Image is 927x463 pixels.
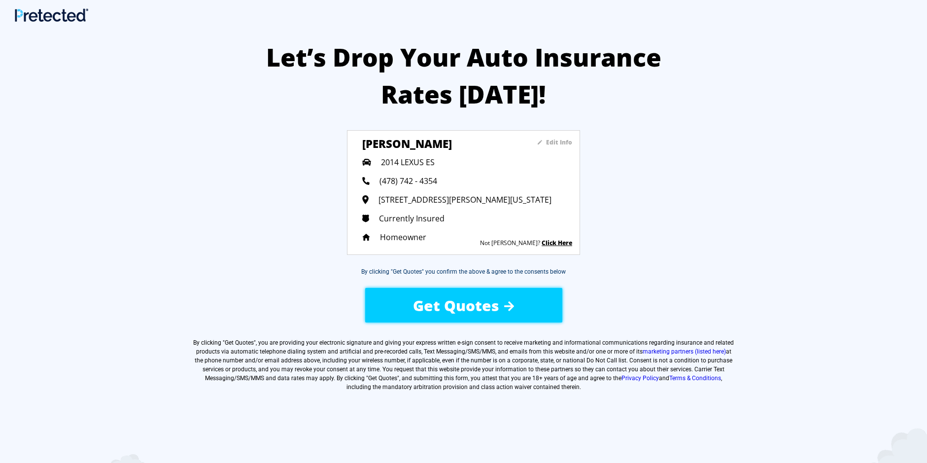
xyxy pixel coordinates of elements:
sapn: Edit Info [546,138,572,146]
h2: Let’s Drop Your Auto Insurance Rates [DATE]! [257,39,670,113]
span: [STREET_ADDRESS][PERSON_NAME][US_STATE] [378,194,551,205]
div: By clicking "Get Quotes" you confirm the above & agree to the consents below [361,267,566,276]
span: 2014 LEXUS ES [381,157,435,168]
a: Terms & Conditions [669,375,721,382]
a: marketing partners (listed here) [643,348,726,355]
label: By clicking " ", you are providing your electronic signature and giving your express written e-si... [193,338,735,392]
sapn: Not [PERSON_NAME]? [480,239,540,247]
span: (478) 742 - 4354 [379,176,437,186]
button: Get Quotes [365,288,562,322]
span: Get Quotes [225,339,254,346]
a: Privacy Policy [621,375,659,382]
span: Get Quotes [413,295,499,316]
h3: [PERSON_NAME] [362,136,508,151]
span: Currently Insured [379,213,445,224]
a: Click Here [542,239,572,247]
span: Homeowner [380,232,426,243]
img: Main Logo [15,8,88,22]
